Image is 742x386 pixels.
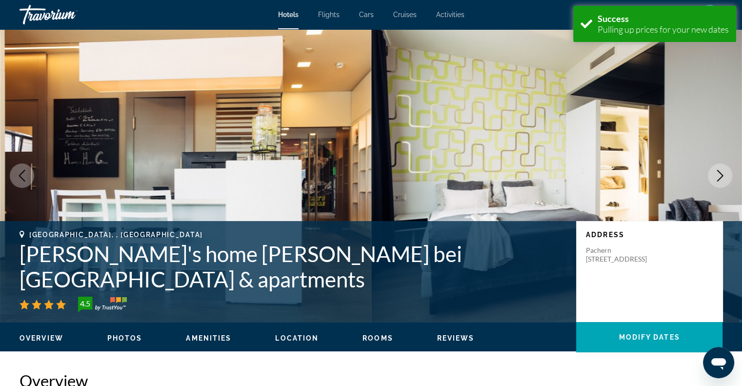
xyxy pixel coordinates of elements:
a: Travorium [20,2,117,27]
button: User Menu [697,4,722,25]
iframe: Кнопка запуска окна обмена сообщениями [703,347,734,378]
a: Hotels [278,11,299,19]
button: Rooms [362,334,393,343]
a: Activities [436,11,464,19]
button: Reviews [437,334,475,343]
p: Pachern [STREET_ADDRESS] [586,246,664,264]
span: Modify Dates [619,333,680,341]
a: Cars [359,11,374,19]
button: Modify Dates [576,322,722,352]
div: 4.5 [75,298,95,309]
span: Overview [20,334,63,342]
button: Next image [708,163,732,188]
button: Amenities [186,334,231,343]
h1: [PERSON_NAME]'s home [PERSON_NAME] bei [GEOGRAPHIC_DATA] & apartments [20,241,566,292]
span: Amenities [186,334,231,342]
button: Photos [107,334,142,343]
span: Location [275,334,319,342]
span: Photos [107,334,142,342]
p: Address [586,231,713,239]
button: Previous image [10,163,34,188]
span: Reviews [437,334,475,342]
span: [GEOGRAPHIC_DATA], , [GEOGRAPHIC_DATA] [29,231,203,239]
button: Overview [20,334,63,343]
div: Pulling up prices for your new dates [598,24,729,35]
a: Flights [318,11,340,19]
div: Success [598,13,729,24]
span: Rooms [362,334,393,342]
button: Location [275,334,319,343]
img: TrustYou guest rating badge [78,297,127,312]
a: Cruises [393,11,417,19]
